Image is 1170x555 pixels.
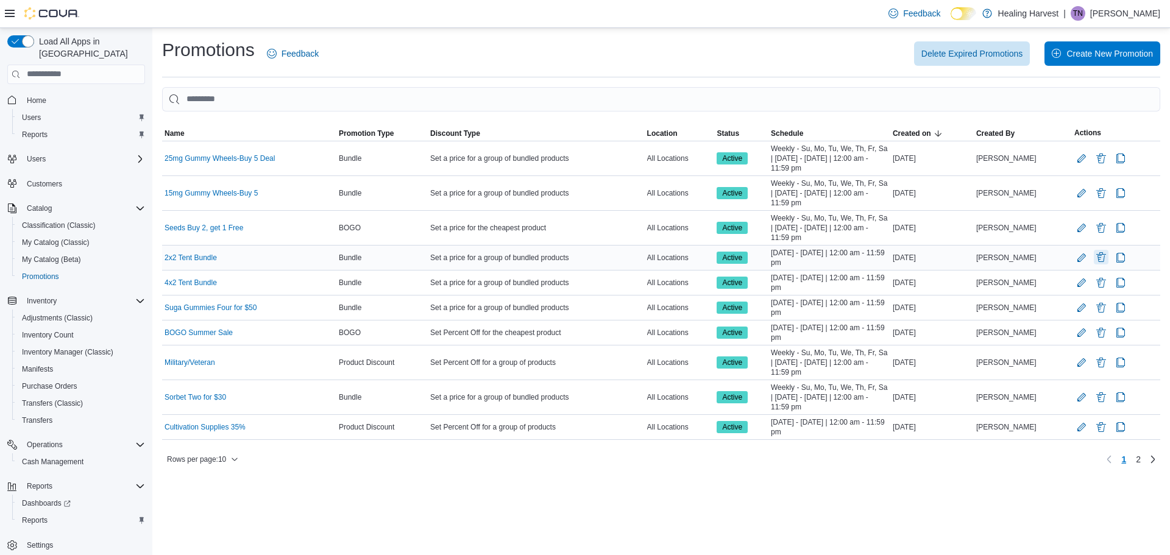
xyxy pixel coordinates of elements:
[12,109,150,126] button: Users
[717,327,748,339] span: Active
[1113,420,1128,434] button: Clone Promotion
[976,392,1037,402] span: [PERSON_NAME]
[339,358,394,367] span: Product Discount
[717,302,748,314] span: Active
[339,223,361,233] span: BOGO
[17,513,52,528] a: Reports
[647,358,689,367] span: All Locations
[998,6,1059,21] p: Healing Harvest
[165,188,258,198] a: 15mg Gummy Wheels-Buy 5
[17,362,58,376] a: Manifests
[722,188,742,199] span: Active
[22,93,145,108] span: Home
[22,381,77,391] span: Purchase Orders
[27,96,46,105] span: Home
[428,275,645,290] div: Set a price for a group of bundled products
[428,250,645,265] div: Set a price for a group of bundled products
[722,302,742,313] span: Active
[162,452,243,467] button: Rows per page:10
[1094,420,1108,434] button: Delete Promotion
[12,361,150,378] button: Manifests
[339,129,394,138] span: Promotion Type
[976,422,1037,432] span: [PERSON_NAME]
[22,201,145,216] span: Catalog
[890,420,974,434] div: [DATE]
[24,7,79,19] img: Cova
[717,152,748,164] span: Active
[890,186,974,200] div: [DATE]
[1113,186,1128,200] button: Clone Promotion
[17,496,145,511] span: Dashboards
[717,252,748,264] span: Active
[167,454,226,464] span: Rows per page : 10
[12,126,150,143] button: Reports
[22,294,62,308] button: Inventory
[771,383,888,412] span: Weekly - Su, Mo, Tu, We, Th, Fr, Sa | [DATE] - [DATE] | 12:00 am - 11:59 pm
[976,154,1037,163] span: [PERSON_NAME]
[428,300,645,315] div: Set a price for a group of bundled products
[428,221,645,235] div: Set a price for the cheapest product
[1113,250,1128,265] button: Clone Promotion
[647,303,689,313] span: All Locations
[771,179,888,208] span: Weekly - Su, Mo, Tu, We, Th, Fr, Sa | [DATE] - [DATE] | 12:00 am - 11:59 pm
[22,177,67,191] a: Customers
[1113,390,1128,405] button: Clone Promotion
[1094,275,1108,290] button: Delete Promotion
[339,154,361,163] span: Bundle
[22,130,48,140] span: Reports
[22,113,41,122] span: Users
[22,201,57,216] button: Catalog
[771,323,888,342] span: [DATE] - [DATE] | 12:00 am - 11:59 pm
[921,48,1023,60] span: Delete Expired Promotions
[1113,221,1128,235] button: Clone Promotion
[22,152,51,166] button: Users
[1094,390,1108,405] button: Delete Promotion
[339,188,361,198] span: Bundle
[17,454,88,469] a: Cash Management
[17,379,82,394] a: Purchase Orders
[282,48,319,60] span: Feedback
[890,355,974,370] div: [DATE]
[1074,390,1089,405] button: Edit Promotion
[714,126,768,141] button: Status
[2,150,150,168] button: Users
[17,269,64,284] a: Promotions
[162,126,336,141] button: Name
[1113,300,1128,315] button: Clone Promotion
[22,176,145,191] span: Customers
[1074,275,1089,290] button: Edit Promotion
[22,537,145,553] span: Settings
[17,328,145,342] span: Inventory Count
[12,395,150,412] button: Transfers (Classic)
[27,203,52,213] span: Catalog
[17,413,145,428] span: Transfers
[165,392,226,402] a: Sorbet Two for $30
[1113,275,1128,290] button: Clone Promotion
[22,347,113,357] span: Inventory Manager (Classic)
[974,126,1072,141] button: Created By
[339,392,361,402] span: Bundle
[717,421,748,433] span: Active
[722,422,742,433] span: Active
[428,355,645,370] div: Set Percent Off for a group of products
[17,345,145,359] span: Inventory Manager (Classic)
[339,422,394,432] span: Product Discount
[17,218,101,233] a: Classification (Classic)
[12,327,150,344] button: Inventory Count
[647,188,689,198] span: All Locations
[17,110,145,125] span: Users
[17,454,145,469] span: Cash Management
[27,154,46,164] span: Users
[1074,250,1089,265] button: Edit Promotion
[12,453,150,470] button: Cash Management
[1071,6,1085,21] div: Tierney Newmy
[339,303,361,313] span: Bundle
[1063,6,1066,21] p: |
[1094,355,1108,370] button: Delete Promotion
[22,255,81,264] span: My Catalog (Beta)
[22,313,93,323] span: Adjustments (Classic)
[17,496,76,511] a: Dashboards
[717,187,748,199] span: Active
[22,294,145,308] span: Inventory
[771,248,888,267] span: [DATE] - [DATE] | 12:00 am - 11:59 pm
